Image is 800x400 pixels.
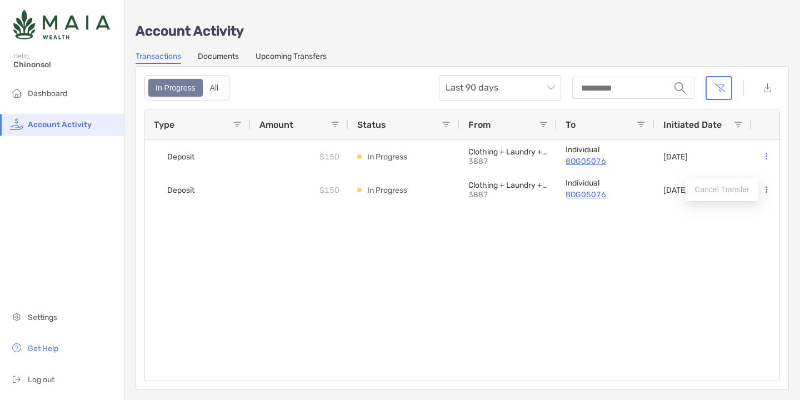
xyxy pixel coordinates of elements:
[13,60,117,69] span: Chinonso!
[10,372,23,386] img: logout icon
[468,119,491,130] span: From
[28,120,92,129] span: Account Activity
[28,344,58,353] span: Get Help
[706,76,732,100] button: Clear filters
[663,119,722,130] span: Initiated Date
[566,145,646,154] p: Individual
[566,178,646,188] p: Individual
[319,183,339,197] p: $150
[144,75,229,101] div: segmented control
[167,148,194,166] span: Deposit
[446,76,554,100] span: Last 90 days
[256,52,327,64] a: Upcoming Transfers
[28,313,57,322] span: Settings
[674,82,686,93] img: input icon
[259,119,293,130] span: Amount
[468,190,546,199] p: 3887
[28,375,54,384] span: Log out
[10,86,23,99] img: household icon
[198,52,239,64] a: Documents
[468,157,546,166] p: 3887
[136,52,181,64] a: Transactions
[663,186,688,195] p: [DATE]
[468,181,548,190] p: Clothing + Laundry + Transfers
[367,183,407,197] p: In Progress
[154,119,174,130] span: Type
[10,341,23,354] img: get-help icon
[10,117,23,131] img: activity icon
[149,80,202,96] div: In Progress
[686,178,758,201] button: Cancel Transfer
[10,310,23,323] img: settings icon
[566,154,646,168] a: 8OG05076
[319,150,339,164] p: $150
[468,147,548,157] p: Clothing + Laundry + Transfers
[28,89,67,98] span: Dashboard
[204,80,225,96] div: All
[167,181,194,199] span: Deposit
[694,183,749,197] p: Cancel Transfer
[663,152,688,162] p: [DATE]
[566,188,646,202] a: 8OG05076
[136,24,789,38] p: Account Activity
[13,4,110,44] img: Zoe Logo
[566,119,576,130] span: To
[357,119,386,130] span: Status
[367,150,407,164] p: In Progress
